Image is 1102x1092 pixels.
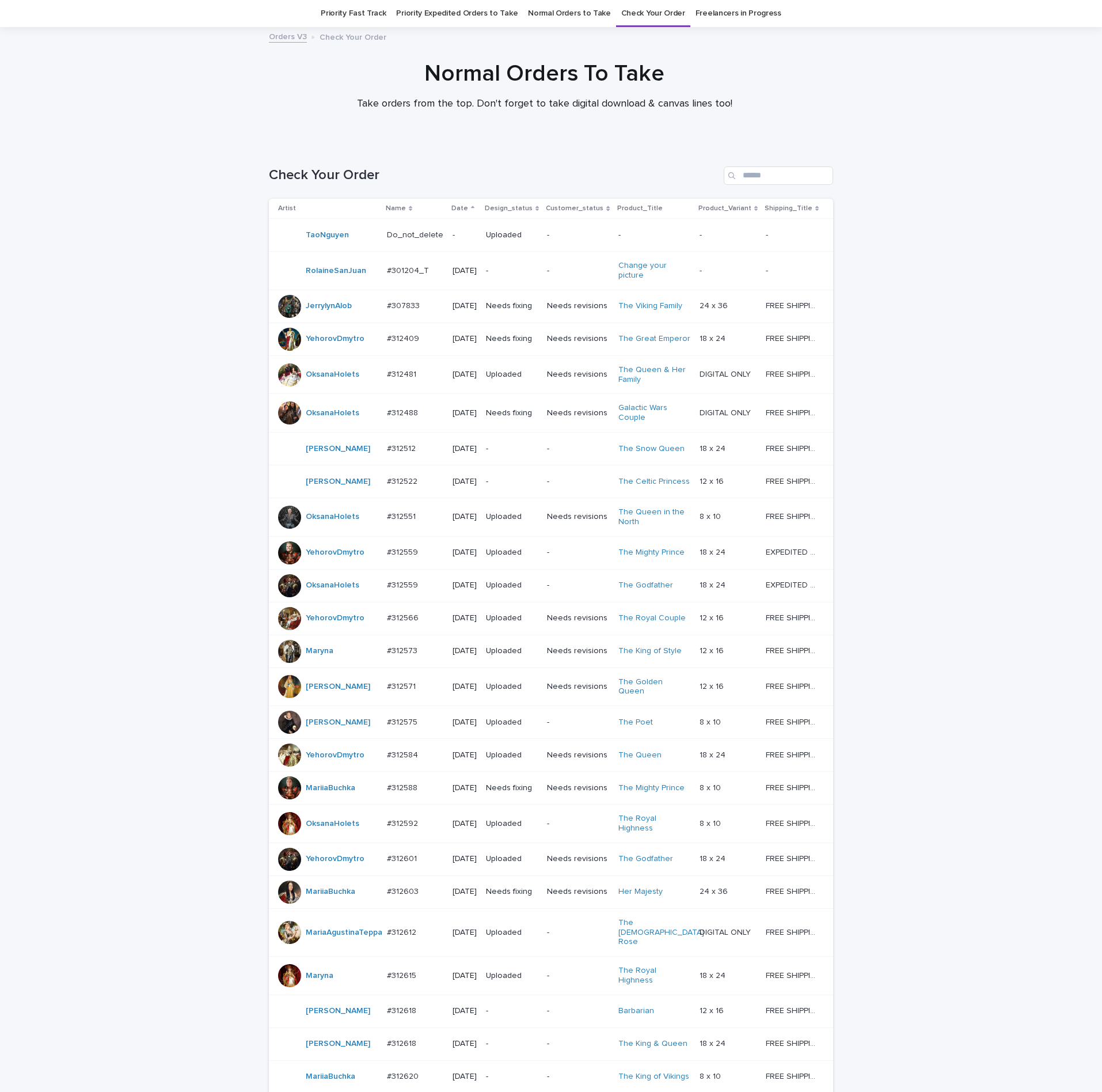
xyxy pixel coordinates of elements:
[453,718,477,727] p: [DATE]
[387,748,420,760] p: #312584
[306,928,382,938] a: MariaAgustinaTeppa
[486,408,538,418] p: Needs fixing
[387,852,419,864] p: #312601
[269,355,837,394] tr: OksanaHolets #312481#312481 [DATE]UploadedNeeds revisionsThe Queen & Her Family DIGITAL ONLYDIGIT...
[453,750,477,760] p: [DATE]
[618,966,690,985] a: The Royal Highness
[766,715,821,727] p: FREE SHIPPING - preview in 1-2 business days, after your approval delivery will take 5-10 b.d.
[269,805,837,843] tr: OksanaHolets #312592#312592 [DATE]Uploaded-The Royal Highness 8 x 108 x 10 FREE SHIPPING - previe...
[766,406,821,418] p: FREE SHIPPING - preview in 1-2 business days, after your approval delivery will take 5-10 b.d.
[269,706,837,739] tr: [PERSON_NAME] #312575#312575 [DATE]Uploaded-The Poet 8 x 108 x 10 FREE SHIPPING - preview in 1-2 ...
[486,682,538,692] p: Uploaded
[547,444,609,454] p: -
[269,167,719,184] h1: Check Your Order
[618,718,653,727] a: The Poet
[453,682,477,692] p: [DATE]
[320,30,386,43] p: Check Your Order
[547,1006,609,1016] p: -
[486,266,538,276] p: -
[618,261,690,280] a: Change your picture
[618,507,690,527] a: The Queen in the North
[766,367,821,380] p: FREE SHIPPING - preview in 1-2 business days, after your approval delivery will take 5-10 b.d.
[306,971,333,981] a: Maryna
[700,644,726,656] p: 12 x 16
[269,290,837,323] tr: JerrylynAlob #307833#307833 [DATE]Needs fixingNeeds revisionsThe Viking Family 24 x 3624 x 36 FRE...
[700,264,704,276] p: -
[724,166,833,185] input: Search
[453,854,477,864] p: [DATE]
[269,875,837,908] tr: MariiaBuchka #312603#312603 [DATE]Needs fixingNeeds revisionsHer Majesty 24 x 3624 x 36 FREE SHIP...
[700,781,723,793] p: 8 x 10
[766,1004,821,1016] p: FREE SHIPPING - preview in 1-2 business days, after your approval delivery will take 5-10 b.d.
[269,536,837,569] tr: YehorovDmytro #312559#312559 [DATE]Uploaded-The Mighty Prince 18 x 2418 x 24 EXPEDITED SHIPPING -...
[618,677,690,697] a: The Golden Queen
[386,202,406,215] p: Name
[618,477,690,487] a: The Celtic Princess
[306,581,359,590] a: OksanaHolets
[269,1027,837,1060] tr: [PERSON_NAME] #312618#312618 [DATE]--The King & Queen 18 x 2418 x 24 FREE SHIPPING - preview in 1...
[486,230,538,240] p: Uploaded
[547,230,609,240] p: -
[451,202,468,215] p: Date
[486,548,538,558] p: Uploaded
[314,98,775,111] p: Take orders from the top. Don't forget to take digital download & canvas lines too!
[486,477,538,487] p: -
[547,301,609,311] p: Needs revisions
[700,885,730,897] p: 24 x 36
[618,301,682,311] a: The Viking Family
[453,887,477,897] p: [DATE]
[618,646,682,656] a: The King of Style
[700,1037,728,1049] p: 18 x 24
[269,602,837,635] tr: YehorovDmytro #312566#312566 [DATE]UploadedNeeds revisionsThe Royal Couple 12 x 1612 x 16 FREE SH...
[700,611,726,623] p: 12 x 16
[618,887,663,897] a: Her Majesty
[306,444,370,454] a: [PERSON_NAME]
[700,510,723,522] p: 8 x 10
[453,408,477,418] p: [DATE]
[486,971,538,981] p: Uploaded
[547,1039,609,1049] p: -
[618,750,662,760] a: The Queen
[387,228,446,240] p: Do_not_delete
[387,715,420,727] p: #312575
[766,578,821,590] p: EXPEDITED SHIPPING - preview in 1 business day; delivery up to 5 business days after your approval.
[700,228,704,240] p: -
[700,715,723,727] p: 8 x 10
[269,772,837,805] tr: MariiaBuchka #312588#312588 [DATE]Needs fixingNeeds revisionsThe Mighty Prince 8 x 108 x 10 FREE ...
[387,817,420,829] p: #312592
[453,1039,477,1049] p: [DATE]
[306,230,349,240] a: TaoNguyen
[263,60,827,88] h1: Normal Orders To Take
[547,887,609,897] p: Needs revisions
[766,644,821,656] p: FREE SHIPPING - preview in 1-2 business days, after your approval delivery will take 5-10 b.d.
[306,370,359,380] a: OksanaHolets
[269,498,837,536] tr: OksanaHolets #312551#312551 [DATE]UploadedNeeds revisionsThe Queen in the North 8 x 108 x 10 FREE...
[306,512,359,522] a: OksanaHolets
[306,854,364,864] a: YehorovDmytro
[453,613,477,623] p: [DATE]
[765,202,812,215] p: Shipping_Title
[485,202,533,215] p: Design_status
[306,750,364,760] a: YehorovDmytro
[453,1072,477,1082] p: [DATE]
[618,334,690,344] a: The Great Emperor
[306,477,370,487] a: [PERSON_NAME]
[486,334,538,344] p: Needs fixing
[269,252,837,290] tr: RolaineSanJuan #301204_T#301204_T [DATE]--Change your picture -- --
[618,548,685,558] a: The Mighty Prince
[700,406,753,418] p: DIGITAL ONLY
[700,299,730,311] p: 24 x 36
[486,750,538,760] p: Uploaded
[766,885,821,897] p: FREE SHIPPING - preview in 1-2 business days, after your approval delivery will take 5-10 b.d.
[700,1070,723,1082] p: 8 x 10
[453,512,477,522] p: [DATE]
[453,370,477,380] p: [DATE]
[269,739,837,772] tr: YehorovDmytro #312584#312584 [DATE]UploadedNeeds revisionsThe Queen 18 x 2418 x 24 FREE SHIPPING ...
[766,332,821,344] p: FREE SHIPPING - preview in 1-2 business days, after your approval delivery will take 5-10 b.d.
[387,406,420,418] p: #312488
[700,367,753,380] p: DIGITAL ONLY
[618,613,686,623] a: The Royal Couple
[453,819,477,829] p: [DATE]
[700,680,726,692] p: 12 x 16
